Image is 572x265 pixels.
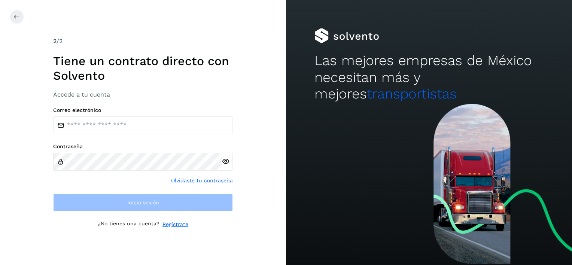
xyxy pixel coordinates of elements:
h3: Accede a tu cuenta [53,91,233,98]
label: Contraseña [53,143,233,150]
span: Inicia sesión [127,200,159,205]
a: Regístrate [162,220,188,228]
span: 2 [53,37,57,45]
span: transportistas [367,86,457,102]
h2: Las mejores empresas de México necesitan más y mejores [314,52,543,102]
label: Correo electrónico [53,107,233,113]
a: Olvidaste tu contraseña [171,177,233,185]
h1: Tiene un contrato directo con Solvento [53,54,233,83]
div: /2 [53,37,233,46]
p: ¿No tienes una cuenta? [98,220,159,228]
button: Inicia sesión [53,194,233,211]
